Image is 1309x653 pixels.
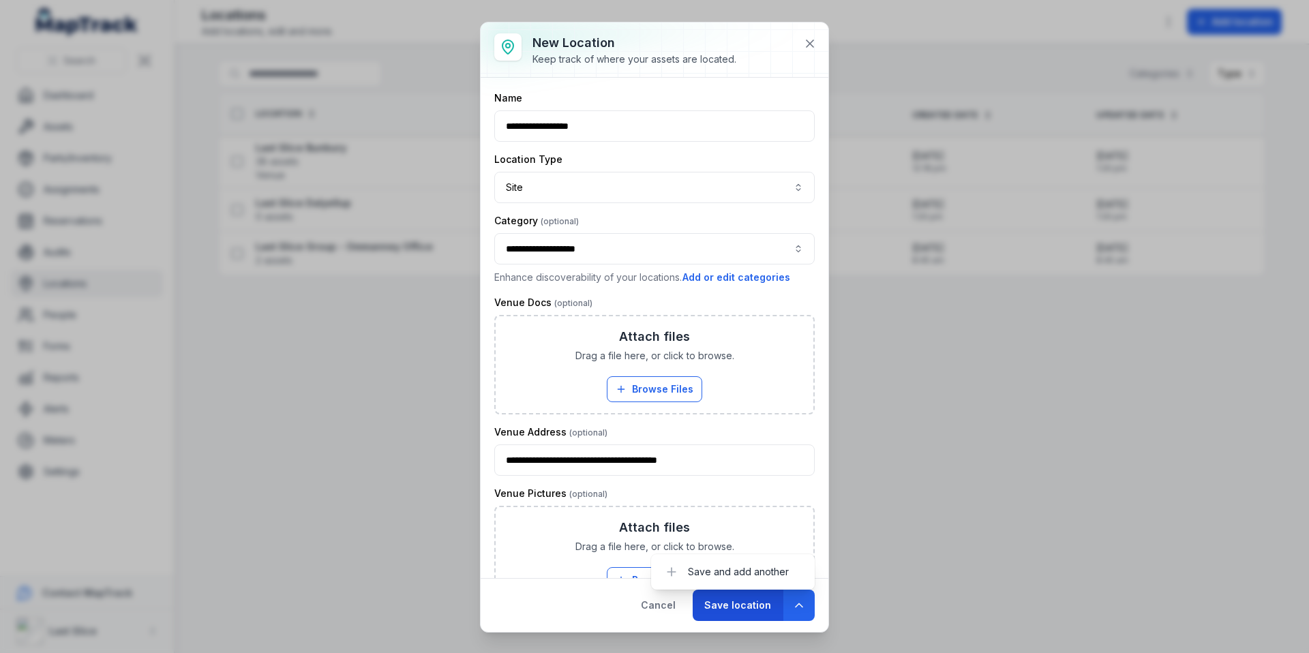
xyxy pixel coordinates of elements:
button: Save location [693,590,783,621]
div: Save and add another [657,560,809,584]
div: Keep track of where your assets are located. [532,52,736,66]
p: Enhance discoverability of your locations. [494,270,815,285]
label: Venue Pictures [494,487,607,500]
button: Cancel [629,590,687,621]
label: Name [494,91,522,105]
h3: Attach files [619,327,690,346]
label: Venue Docs [494,296,592,309]
label: Category [494,214,579,228]
button: Add or edit categories [682,270,791,285]
button: Browse Files [607,376,702,402]
label: Venue Address [494,425,607,439]
button: Site [494,172,815,203]
label: Location Type [494,153,562,166]
span: Drag a file here, or click to browse. [575,540,734,553]
span: Drag a file here, or click to browse. [575,349,734,363]
h3: Attach files [619,518,690,537]
h3: New location [532,33,736,52]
